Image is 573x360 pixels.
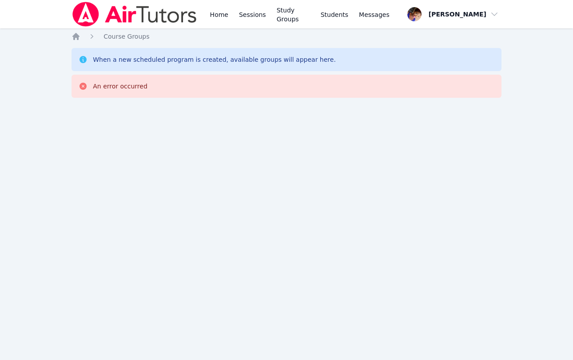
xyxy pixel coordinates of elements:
[72,32,501,41] nav: Breadcrumb
[103,32,149,41] a: Course Groups
[359,10,390,19] span: Messages
[93,82,147,91] div: An error occurred
[103,33,149,40] span: Course Groups
[93,55,336,64] div: When a new scheduled program is created, available groups will appear here.
[72,2,197,27] img: Air Tutors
